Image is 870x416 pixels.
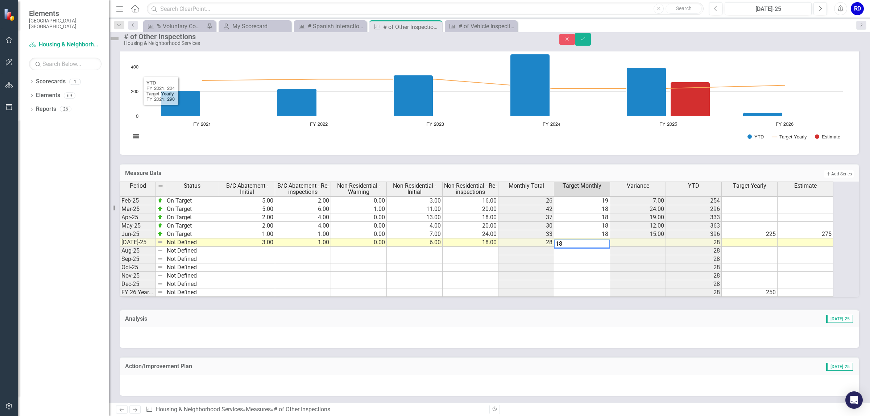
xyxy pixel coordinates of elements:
[165,238,219,247] td: Not Defined
[331,213,387,222] td: 0.00
[120,222,156,230] td: May-25
[221,183,273,195] span: B/C Abatement - Initial
[165,263,219,272] td: Not Defined
[443,222,498,230] td: 20.00
[219,205,275,213] td: 5.00
[157,256,163,262] img: 8DAGhfEEPCf229AAAAAElFTkSuQmCC
[498,197,554,205] td: 26
[308,22,365,31] div: # Spanish Interactions with Bilingual Staff
[387,205,443,213] td: 11.00
[388,183,441,195] span: Non-Residential - Initial
[36,91,60,100] a: Elements
[193,122,211,127] text: FY 2021
[394,75,433,116] path: FY 2023, 332. YTD.
[772,134,807,140] button: Show Target Yearly
[157,247,163,253] img: 8DAGhfEEPCf229AAAAAElFTkSuQmCC
[443,238,498,247] td: 18.00
[156,406,243,413] a: Housing & Neighborhood Services
[610,230,666,238] td: 15.00
[165,205,219,213] td: On Target
[666,272,722,280] td: 28
[157,289,163,295] img: 8DAGhfEEPCf229AAAAAElFTkSuQmCC
[165,288,219,297] td: Not Defined
[815,134,840,140] button: Show Estimate
[554,222,610,230] td: 18
[219,230,275,238] td: 1.00
[165,197,219,205] td: On Target
[498,213,554,222] td: 37
[659,122,677,127] text: FY 2025
[610,205,666,213] td: 24.00
[331,197,387,205] td: 0.00
[184,183,200,189] span: Status
[36,105,56,113] a: Reports
[120,205,156,213] td: Mar-25
[29,58,101,70] input: Search Below...
[145,22,205,31] a: % Voluntary Compliance ([DATE]) for Housing
[443,197,498,205] td: 16.00
[824,170,854,178] button: Add Series
[219,238,275,247] td: 3.00
[666,288,722,297] td: 28
[4,8,16,21] img: ClearPoint Strategy
[127,39,846,147] svg: Interactive chart
[610,213,666,222] td: 19.00
[671,82,710,116] path: FY 2025 , 275. Estimate.
[136,114,138,119] text: 0
[666,213,722,222] td: 333
[666,280,722,288] td: 28
[157,197,163,203] img: zOikAAAAAElFTkSuQmCC
[157,264,163,270] img: 8DAGhfEEPCf229AAAAAElFTkSuQmCC
[387,230,443,238] td: 7.00
[120,280,156,288] td: Dec-25
[331,222,387,230] td: 0.00
[109,33,120,45] img: Not Defined
[688,183,699,189] span: YTD
[387,238,443,247] td: 6.00
[498,205,554,213] td: 42
[627,183,649,189] span: Variance
[443,205,498,213] td: 20.00
[275,222,331,230] td: 4.00
[120,288,156,297] td: FY 26 Year End
[275,213,331,222] td: 4.00
[165,272,219,280] td: Not Defined
[387,197,443,205] td: 3.00
[826,363,853,371] span: [DATE]-25
[277,183,329,195] span: B/C Abatement - Re-inspections
[131,65,138,70] text: 400
[563,183,601,189] span: Target Monthly
[219,197,275,205] td: 5.00
[145,405,484,414] div: » »
[387,222,443,230] td: 4.00
[165,230,219,238] td: On Target
[120,247,156,255] td: Aug-25
[733,183,766,189] span: Target Yearly
[64,92,75,99] div: 69
[275,230,331,238] td: 1.00
[274,406,330,413] div: # of Other Inspections
[158,183,163,189] img: 8DAGhfEEPCf229AAAAAElFTkSuQmCC
[383,22,440,32] div: # of Other Inspections
[120,238,156,247] td: [DATE]-25
[666,230,722,238] td: 396
[498,238,554,247] td: 28
[147,3,704,15] input: Search ClearPoint...
[130,183,146,189] span: Period
[443,230,498,238] td: 24.00
[157,214,163,220] img: zOikAAAAAElFTkSuQmCC
[219,213,275,222] td: 2.00
[125,170,526,176] h3: Measure Data
[125,316,449,322] h3: Analysis
[275,197,331,205] td: 2.00
[666,238,722,247] td: 28
[165,255,219,263] td: Not Defined
[447,22,515,31] a: # of Vehicle Inspections
[124,41,545,46] div: Housing & Neighborhood Services
[387,213,443,222] td: 13.00
[331,230,387,238] td: 0.00
[157,206,163,212] img: zOikAAAAAElFTkSuQmCC
[554,197,610,205] td: 19
[676,5,692,11] span: Search
[666,263,722,272] td: 28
